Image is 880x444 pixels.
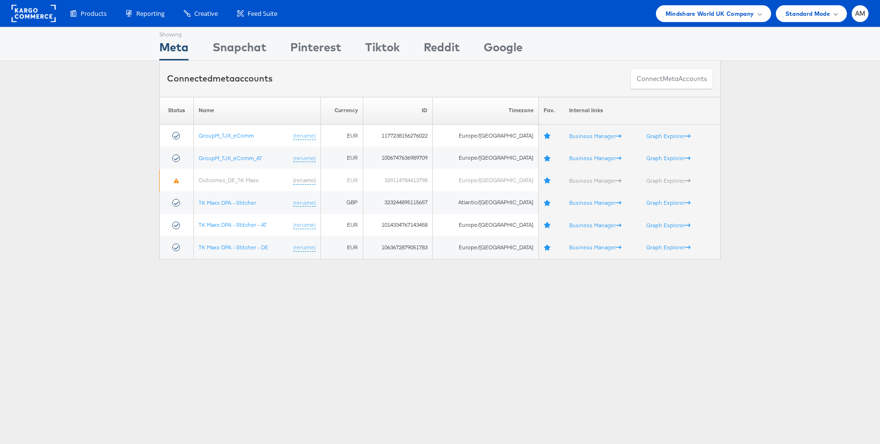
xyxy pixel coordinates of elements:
[199,243,268,250] a: TK Maxx DPA - Stitcher - DE
[363,236,433,258] td: 1063672879051783
[199,131,254,139] a: GroupM_TJX_eComm
[321,147,363,169] td: EUR
[569,176,621,184] a: Business Manager
[432,214,538,236] td: Europe/[GEOGRAPHIC_DATA]
[432,124,538,147] td: Europe/[GEOGRAPHIC_DATA]
[321,169,363,191] td: EUR
[199,199,256,206] a: TK Maxx DPA - Stitcher
[646,176,690,184] a: Graph Explorer
[293,221,316,229] a: (rename)
[248,9,277,18] span: Feed Suite
[432,191,538,214] td: Atlantic/[GEOGRAPHIC_DATA]
[321,97,363,124] th: Currency
[363,169,433,191] td: 329114784413798
[363,214,433,236] td: 1014334767143458
[193,97,321,124] th: Name
[199,176,259,183] a: Outcomes_DE_TK Maxx
[569,199,621,206] a: Business Manager
[293,154,316,162] a: (rename)
[199,221,267,228] a: TK Maxx DPA - Stitcher - AT
[785,9,830,19] span: Standard Mode
[646,243,690,250] a: Graph Explorer
[293,176,316,184] a: (rename)
[293,243,316,251] a: (rename)
[159,27,189,39] div: Showing
[194,9,218,18] span: Creative
[666,9,754,19] span: Mindshare World UK Company
[365,39,400,60] div: Tiktok
[432,147,538,169] td: Europe/[GEOGRAPHIC_DATA]
[569,243,621,250] a: Business Manager
[321,124,363,147] td: EUR
[569,132,621,139] a: Business Manager
[213,39,266,60] div: Snapchat
[363,147,433,169] td: 1006747636989709
[646,132,690,139] a: Graph Explorer
[363,191,433,214] td: 323244895115657
[484,39,523,60] div: Google
[213,73,235,84] span: meta
[293,131,316,140] a: (rename)
[855,11,866,17] span: AM
[432,169,538,191] td: Europe/[GEOGRAPHIC_DATA]
[646,199,690,206] a: Graph Explorer
[363,97,433,124] th: ID
[321,191,363,214] td: GBP
[81,9,107,18] span: Products
[321,214,363,236] td: EUR
[293,199,316,207] a: (rename)
[290,39,341,60] div: Pinterest
[569,221,621,228] a: Business Manager
[160,97,194,124] th: Status
[199,154,262,161] a: GroupM_TJX_eComm_AT
[569,154,621,161] a: Business Manager
[363,124,433,147] td: 1177238156276022
[432,97,538,124] th: Timezone
[167,72,273,85] div: Connected accounts
[424,39,460,60] div: Reddit
[136,9,165,18] span: Reporting
[159,39,189,60] div: Meta
[321,236,363,258] td: EUR
[646,221,690,228] a: Graph Explorer
[432,236,538,258] td: Europe/[GEOGRAPHIC_DATA]
[663,74,678,83] span: meta
[646,154,690,161] a: Graph Explorer
[630,68,713,90] button: ConnectmetaAccounts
